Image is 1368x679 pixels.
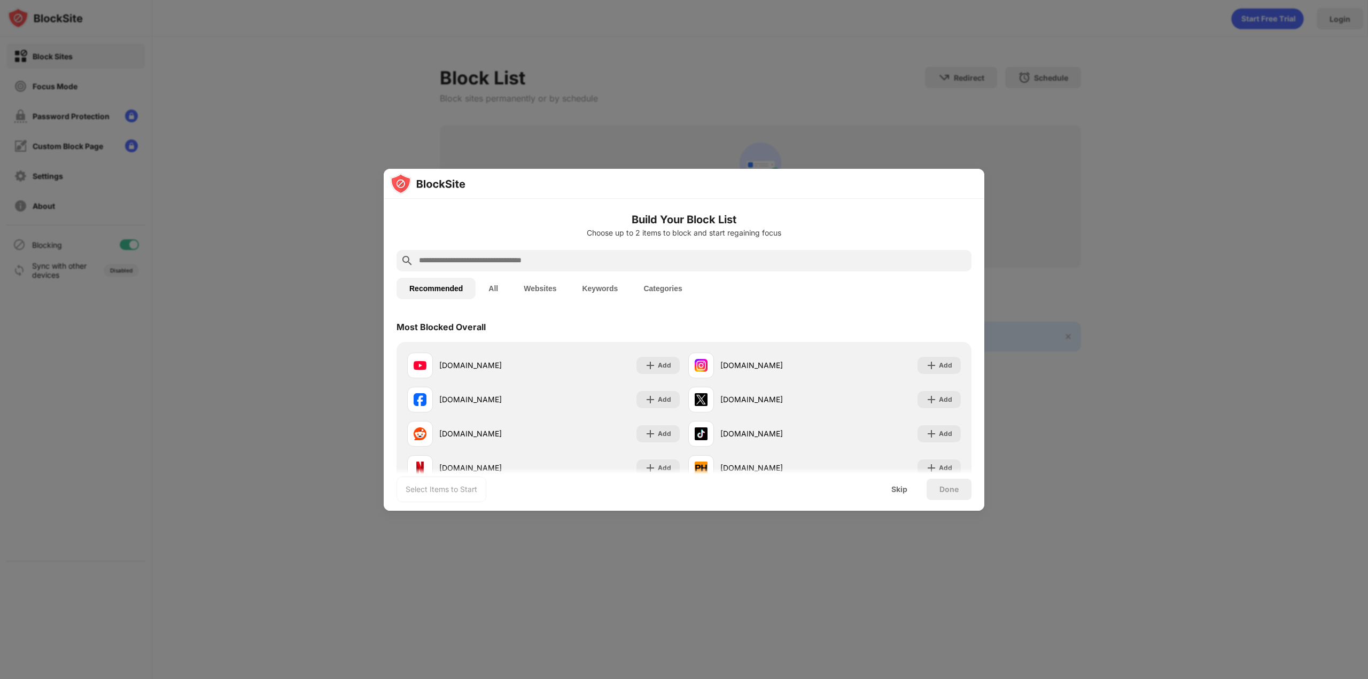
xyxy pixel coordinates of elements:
div: Select Items to Start [406,484,477,495]
button: Categories [631,278,695,299]
div: [DOMAIN_NAME] [439,428,543,439]
div: Add [939,360,952,371]
div: Add [658,428,671,439]
div: [DOMAIN_NAME] [439,462,543,473]
div: Add [658,360,671,371]
div: [DOMAIN_NAME] [720,462,825,473]
div: Add [658,394,671,405]
img: favicons [414,393,426,406]
div: Add [939,394,952,405]
img: logo-blocksite.svg [390,173,465,194]
div: Add [658,463,671,473]
img: favicons [414,427,426,440]
h6: Build Your Block List [397,212,971,228]
img: search.svg [401,254,414,267]
div: Choose up to 2 items to block and start regaining focus [397,229,971,237]
img: favicons [695,462,708,474]
div: [DOMAIN_NAME] [720,360,825,371]
img: favicons [695,359,708,372]
img: favicons [695,427,708,440]
button: Recommended [397,278,476,299]
div: [DOMAIN_NAME] [439,394,543,405]
div: Done [939,485,959,494]
button: Websites [511,278,569,299]
div: [DOMAIN_NAME] [720,428,825,439]
div: Skip [891,485,907,494]
button: Keywords [569,278,631,299]
div: Add [939,463,952,473]
div: Add [939,428,952,439]
div: Most Blocked Overall [397,322,486,332]
div: [DOMAIN_NAME] [720,394,825,405]
img: favicons [414,462,426,474]
button: All [476,278,511,299]
div: [DOMAIN_NAME] [439,360,543,371]
img: favicons [414,359,426,372]
img: favicons [695,393,708,406]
